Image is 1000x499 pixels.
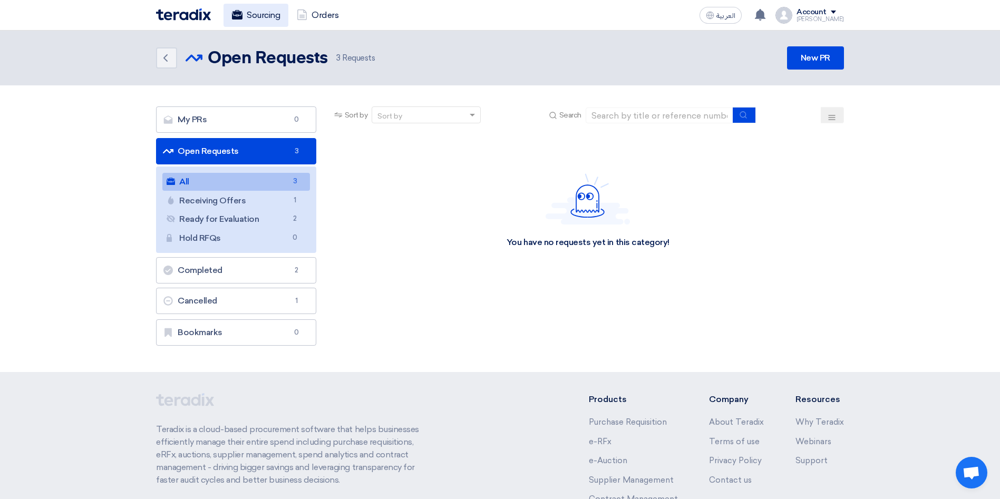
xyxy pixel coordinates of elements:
[507,237,669,248] div: You have no requests yet in this category!
[709,475,752,485] a: Contact us
[586,107,733,123] input: Search by title or reference number
[709,456,762,465] a: Privacy Policy
[795,437,831,446] a: Webinars
[709,393,764,406] li: Company
[377,111,402,122] div: Sort by
[336,53,341,63] span: 3
[208,48,328,69] h2: Open Requests
[589,437,611,446] a: e-RFx
[289,176,302,187] span: 3
[559,110,581,121] span: Search
[345,110,368,121] span: Sort by
[589,456,627,465] a: e-Auction
[156,319,316,346] a: Bookmarks0
[156,106,316,133] a: My PRs0
[795,456,828,465] a: Support
[795,393,844,406] li: Resources
[290,114,303,125] span: 0
[709,437,760,446] a: Terms of use
[156,8,211,21] img: Teradix logo
[162,192,310,210] a: Receiving Offers
[156,138,316,164] a: Open Requests3
[775,7,792,24] img: profile_test.png
[288,4,347,27] a: Orders
[162,210,310,228] a: Ready for Evaluation
[162,173,310,191] a: All
[716,12,735,19] span: العربية
[162,229,310,247] a: Hold RFQs
[290,327,303,338] span: 0
[289,213,302,224] span: 2
[589,393,678,406] li: Products
[156,257,316,283] a: Completed2
[336,52,375,64] span: Requests
[290,265,303,276] span: 2
[289,232,302,243] span: 0
[589,475,674,485] a: Supplier Management
[956,457,987,488] div: Open chat
[709,417,764,427] a: About Teradix
[797,16,844,22] div: [PERSON_NAME]
[546,173,630,224] img: Hello
[289,195,302,206] span: 1
[797,8,827,17] div: Account
[290,146,303,156] span: 3
[787,46,844,70] a: New PR
[224,4,288,27] a: Sourcing
[156,288,316,314] a: Cancelled1
[290,296,303,306] span: 1
[156,423,431,486] p: Teradix is a cloud-based procurement software that helps businesses efficiently manage their enti...
[795,417,844,427] a: Why Teradix
[589,417,667,427] a: Purchase Requisition
[700,7,742,24] button: العربية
